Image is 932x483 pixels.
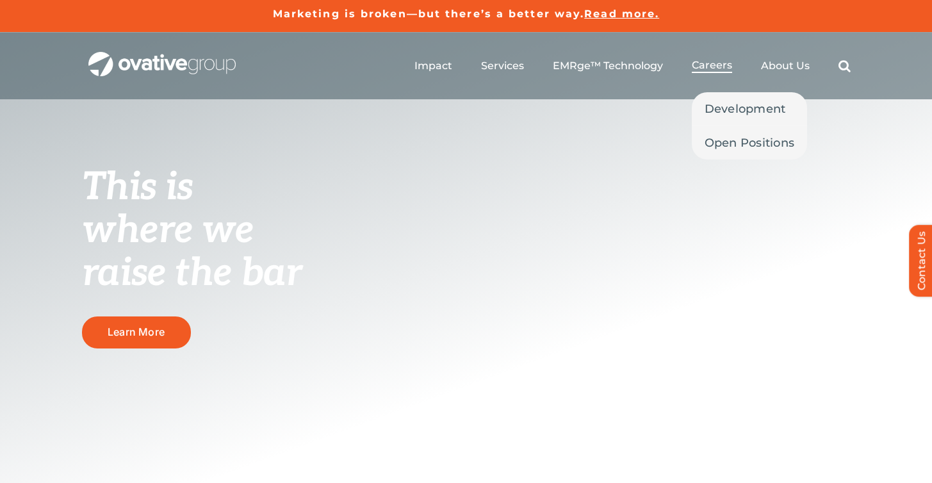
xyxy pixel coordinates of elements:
[692,92,808,126] a: Development
[692,59,732,72] span: Careers
[108,326,165,338] span: Learn More
[88,51,236,63] a: OG_Full_horizontal_WHT
[82,316,191,348] a: Learn More
[273,8,585,20] a: Marketing is broken—but there’s a better way.
[761,60,810,72] a: About Us
[705,134,795,152] span: Open Positions
[692,59,732,73] a: Careers
[838,60,851,72] a: Search
[82,165,193,211] span: This is
[692,126,808,160] a: Open Positions
[705,100,786,118] span: Development
[414,45,851,86] nav: Menu
[553,60,663,72] a: EMRge™ Technology
[481,60,524,72] a: Services
[82,208,302,297] span: where we raise the bar
[414,60,452,72] a: Impact
[584,8,659,20] a: Read more.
